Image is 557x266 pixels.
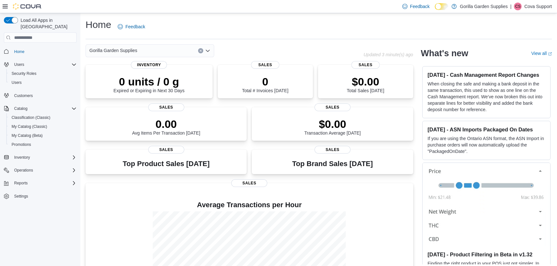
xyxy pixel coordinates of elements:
[125,23,145,30] span: Feedback
[12,166,77,174] span: Operations
[6,78,79,87] button: Users
[12,92,35,100] a: Customers
[14,49,24,54] span: Home
[231,179,267,187] span: Sales
[9,141,34,148] a: Promotions
[9,70,77,77] span: Security Roles
[6,113,79,122] button: Classification (Classic)
[14,106,27,111] span: Catalog
[12,47,77,55] span: Home
[205,48,210,53] button: Open list of options
[12,61,77,68] span: Users
[6,122,79,131] button: My Catalog (Classic)
[1,104,79,113] button: Catalog
[148,103,184,111] span: Sales
[514,3,522,10] div: Cova Support
[12,80,22,85] span: Users
[428,135,545,155] p: If you are using the Ontario ASN format, the ASN Import in purchase orders will now automatically...
[14,93,33,98] span: Customers
[1,60,79,69] button: Users
[351,61,380,69] span: Sales
[6,69,79,78] button: Security Roles
[1,166,79,175] button: Operations
[123,160,209,168] h3: Top Product Sales [DATE]
[9,79,77,86] span: Users
[198,48,203,53] button: Clear input
[428,126,545,133] h3: [DATE] - ASN Imports Packaged On Dates
[14,194,28,199] span: Settings
[114,75,185,93] div: Expired or Expiring in Next 30 Days
[428,251,545,258] h3: [DATE] - Product Filtering in Beta in v1.32
[315,146,351,154] span: Sales
[524,3,552,10] p: Cova Support
[12,124,47,129] span: My Catalog (Classic)
[363,52,413,57] p: Updated 3 minute(s) ago
[1,47,79,56] button: Home
[460,3,508,10] p: Gorilla Garden Supplies
[1,153,79,162] button: Inventory
[12,61,27,68] button: Users
[131,61,167,69] span: Inventory
[9,114,77,121] span: Classification (Classic)
[548,52,552,56] svg: External link
[9,123,77,130] span: My Catalog (Classic)
[242,75,288,88] p: 0
[18,17,77,30] span: Load All Apps in [GEOGRAPHIC_DATA]
[12,105,77,112] span: Catalog
[9,70,39,77] a: Security Roles
[515,3,521,10] span: CS
[9,79,24,86] a: Users
[6,140,79,149] button: Promotions
[251,61,279,69] span: Sales
[12,133,43,138] span: My Catalog (Beta)
[14,168,33,173] span: Operations
[347,75,384,88] p: $0.00
[1,91,79,100] button: Customers
[12,92,77,100] span: Customers
[12,105,30,112] button: Catalog
[292,160,373,168] h3: Top Brand Sales [DATE]
[9,141,77,148] span: Promotions
[531,51,552,56] a: View allExternal link
[9,123,50,130] a: My Catalog (Classic)
[12,179,30,187] button: Reports
[12,142,31,147] span: Promotions
[510,3,512,10] p: |
[14,62,24,67] span: Users
[410,3,430,10] span: Feedback
[4,44,77,217] nav: Complex example
[114,75,185,88] p: 0 units / 0 g
[12,179,77,187] span: Reports
[347,75,384,93] div: Total Sales [DATE]
[242,75,288,93] div: Total # Invoices [DATE]
[115,20,148,33] a: Feedback
[421,48,468,58] h2: What's new
[9,114,53,121] a: Classification (Classic)
[304,118,361,130] p: $0.00
[304,118,361,136] div: Transaction Average [DATE]
[12,166,36,174] button: Operations
[6,131,79,140] button: My Catalog (Beta)
[9,132,77,139] span: My Catalog (Beta)
[1,179,79,188] button: Reports
[12,115,50,120] span: Classification (Classic)
[132,118,200,136] div: Avg Items Per Transaction [DATE]
[91,201,408,209] h4: Average Transactions per Hour
[12,71,36,76] span: Security Roles
[428,72,545,78] h3: [DATE] - Cash Management Report Changes
[132,118,200,130] p: 0.00
[12,48,27,56] a: Home
[89,47,137,54] span: Gorilla Garden Supplies
[148,146,184,154] span: Sales
[86,18,111,31] h1: Home
[12,154,77,161] span: Inventory
[435,3,448,10] input: Dark Mode
[14,181,28,186] span: Reports
[12,154,32,161] button: Inventory
[9,132,45,139] a: My Catalog (Beta)
[14,155,30,160] span: Inventory
[428,81,545,113] p: When closing the safe and making a bank deposit in the same transaction, this used to show as one...
[12,192,77,200] span: Settings
[12,192,31,200] a: Settings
